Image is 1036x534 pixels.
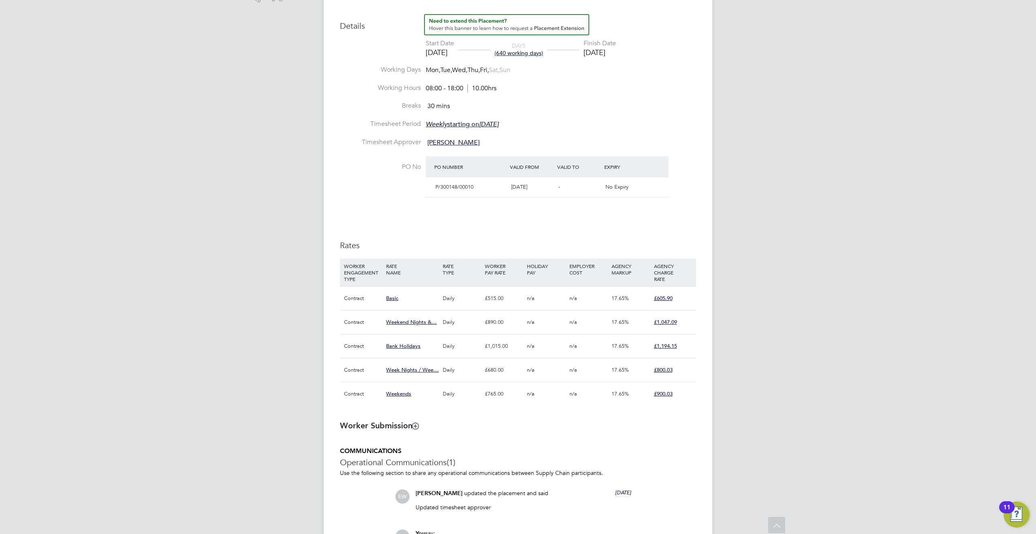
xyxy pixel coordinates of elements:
[416,504,631,511] p: Updated timesheet approver
[340,138,421,147] label: Timesheet Approver
[479,120,499,128] em: [DATE]
[340,66,421,74] label: Working Days
[1004,502,1030,528] button: Open Resource Center, 11 new notifications
[525,259,567,280] div: HOLIDAY PAY
[467,66,480,74] span: Thu,
[416,490,463,497] span: [PERSON_NAME]
[441,287,483,310] div: Daily
[569,343,577,349] span: n/a
[426,66,440,74] span: Mon,
[447,457,455,468] span: (1)
[340,469,696,477] p: Use the following section to share any operational communications between Supply Chain participants.
[342,259,384,286] div: WORKER ENGAGEMENT TYPE
[441,259,483,280] div: RATE TYPE
[654,390,673,397] span: £900.03
[427,102,450,110] span: 30 mins
[427,138,480,147] span: [PERSON_NAME]
[340,163,421,171] label: PO No
[602,160,650,174] div: Expiry
[426,48,454,57] div: [DATE]
[483,287,525,310] div: £515.00
[441,382,483,406] div: Daily
[440,66,452,74] span: Tue,
[569,390,577,397] span: n/a
[452,66,467,74] span: Wed,
[654,319,677,326] span: £1,047.09
[340,84,421,92] label: Working Hours
[611,295,629,302] span: 17.65%
[611,319,629,326] span: 17.65%
[555,160,603,174] div: Valid To
[386,366,439,373] span: Week Nights / Wee…
[527,366,535,373] span: n/a
[464,489,548,497] span: updated the placement and said
[395,489,410,504] span: EW
[1003,507,1011,518] div: 11
[386,295,398,302] span: Basic
[609,259,652,280] div: AGENCY MARKUP
[499,66,510,74] span: Sun
[342,287,384,310] div: Contract
[611,366,629,373] span: 17.65%
[584,39,616,48] div: Finish Date
[340,457,696,468] h3: Operational Communications
[558,183,560,190] span: -
[480,66,489,74] span: Fri,
[508,160,555,174] div: Valid From
[426,39,454,48] div: Start Date
[426,120,499,128] span: starting on
[511,183,527,190] span: [DATE]
[652,259,694,286] div: AGENCY CHARGE RATE
[340,120,421,128] label: Timesheet Period
[615,489,631,496] span: [DATE]
[490,42,547,57] div: DAYS
[483,382,525,406] div: £765.00
[386,390,411,397] span: Weekends
[495,49,543,57] span: (640 working days)
[584,48,616,57] div: [DATE]
[342,382,384,406] div: Contract
[527,390,535,397] span: n/a
[342,358,384,382] div: Contract
[386,343,420,349] span: Bank Holidays
[441,311,483,334] div: Daily
[441,334,483,358] div: Daily
[340,102,421,110] label: Breaks
[432,160,508,174] div: PO Number
[340,447,696,455] h5: COMMUNICATIONS
[342,311,384,334] div: Contract
[435,183,473,190] span: P/300148/00010
[654,366,673,373] span: £800.03
[527,319,535,326] span: n/a
[467,84,497,92] span: 10.00hrs
[489,66,499,74] span: Sat,
[483,311,525,334] div: £890.00
[483,334,525,358] div: £1,015.00
[527,343,535,349] span: n/a
[386,319,437,326] span: Weekend Nights &…
[384,259,440,280] div: RATE NAME
[611,390,629,397] span: 17.65%
[483,259,525,280] div: WORKER PAY RATE
[527,295,535,302] span: n/a
[441,358,483,382] div: Daily
[654,343,677,349] span: £1,194.15
[483,358,525,382] div: £680.00
[654,295,673,302] span: £605.90
[342,334,384,358] div: Contract
[569,319,577,326] span: n/a
[569,295,577,302] span: n/a
[567,259,609,280] div: EMPLOYER COST
[340,421,418,430] b: Worker Submission
[340,14,696,31] h3: Details
[340,240,696,251] h3: Rates
[426,84,497,93] div: 08:00 - 18:00
[424,14,589,35] button: How to extend a Placement?
[611,343,629,349] span: 17.65%
[605,183,628,190] span: No Expiry
[569,366,577,373] span: n/a
[426,120,447,128] em: Weekly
